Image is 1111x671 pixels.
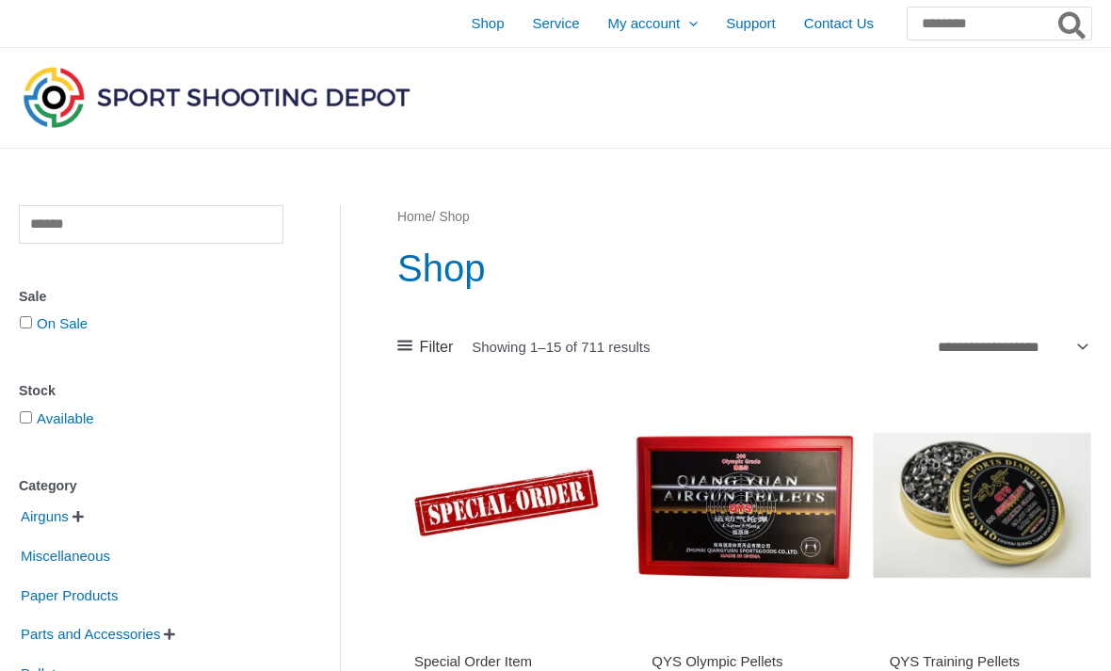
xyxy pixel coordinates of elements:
[19,618,162,650] span: Parts and Accessories
[19,501,71,533] span: Airguns
[652,626,836,648] iframe: Customer reviews powered by Trustpilot
[397,333,453,361] a: Filter
[873,396,1091,615] img: QYS Training Pellets
[19,580,120,612] span: Paper Products
[397,205,1091,230] nav: Breadcrumb
[19,62,414,132] img: Sport Shooting Depot
[1055,8,1091,40] button: Search
[20,316,32,328] input: On Sale
[19,585,120,601] a: Paper Products
[472,340,650,354] p: Showing 1–15 of 711 results
[19,377,283,405] div: Stock
[19,540,112,572] span: Miscellaneous
[397,210,432,224] a: Home
[20,411,32,423] input: Available
[19,547,112,563] a: Miscellaneous
[420,333,454,361] span: Filter
[397,242,1091,295] h1: Shop
[414,652,599,671] h2: Special Order Item
[397,396,616,615] img: Special Order Item
[19,472,283,500] div: Category
[890,626,1074,648] iframe: Customer reviews powered by Trustpilot
[414,626,599,648] iframe: Customer reviews powered by Trustpilot
[652,652,836,671] h2: QYS Olympic Pellets
[930,332,1091,360] select: Shop order
[890,652,1074,671] h2: QYS Training Pellets
[72,510,84,523] span: 
[37,410,94,426] a: Available
[635,396,853,615] img: QYS Olympic Pellets
[19,507,71,523] a: Airguns
[37,315,88,331] a: On Sale
[19,625,162,641] a: Parts and Accessories
[164,628,175,641] span: 
[19,283,283,311] div: Sale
